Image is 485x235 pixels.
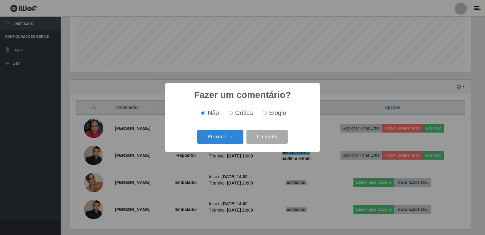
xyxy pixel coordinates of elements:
[197,130,243,144] button: Próximo →
[263,111,267,115] input: Elogio
[229,111,233,115] input: Crítica
[235,109,253,116] span: Crítica
[201,111,205,115] input: Não
[246,130,288,144] button: Cancelar
[194,89,291,100] h2: Fazer um comentário?
[269,109,286,116] span: Elogio
[208,109,219,116] span: Não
